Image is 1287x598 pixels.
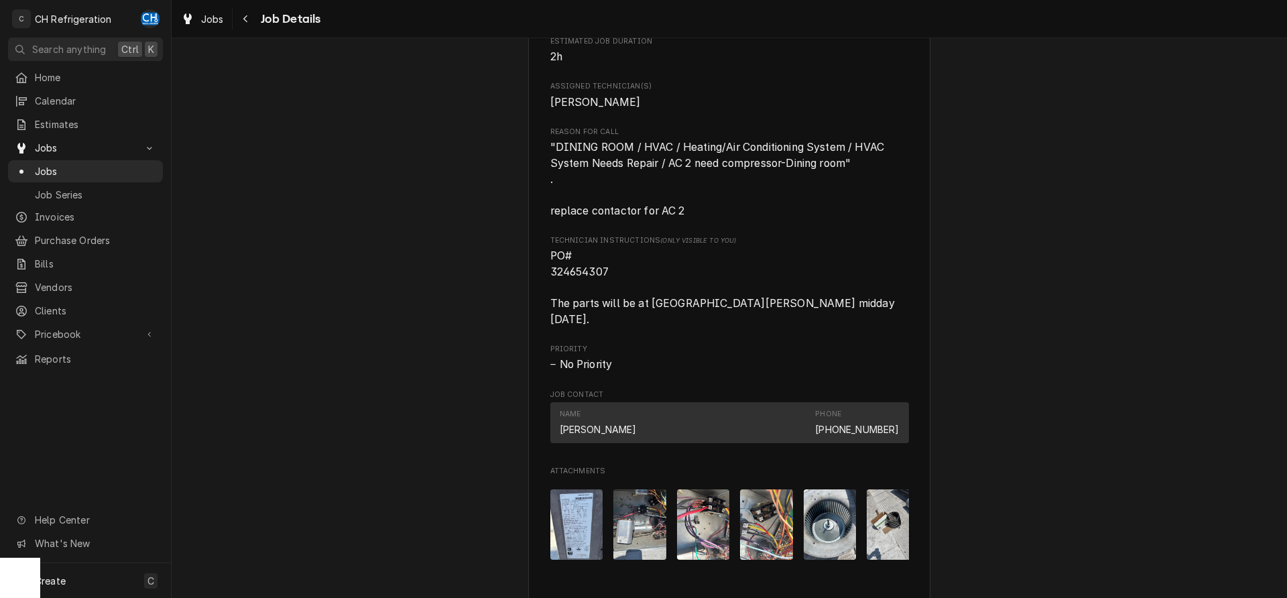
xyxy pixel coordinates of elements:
a: Job Series [8,184,163,206]
div: [object Object] [550,235,909,328]
span: Assigned Technician(s) [550,95,909,111]
span: Estimates [35,117,156,131]
img: uisTmIJQQMiduLcMWRVw [740,489,793,560]
button: Navigate back [235,8,257,29]
span: Job Contact [550,390,909,400]
button: Search anythingCtrlK [8,38,163,61]
span: Home [35,70,156,84]
span: Jobs [35,164,156,178]
div: Attachments [550,466,909,571]
span: PO# 324654307 The parts will be at [GEOGRAPHIC_DATA][PERSON_NAME] midday [DATE]. [550,249,898,326]
span: [object Object] [550,248,909,327]
div: C [12,9,31,28]
a: Calendar [8,90,163,112]
span: Clients [35,304,156,318]
span: Ctrl [121,42,139,56]
span: 2h [550,50,562,63]
img: ztQagyzySa2XHIUEuDB7 [867,489,920,560]
div: Phone [815,409,841,420]
a: Estimates [8,113,163,135]
a: Clients [8,300,163,322]
a: Jobs [176,8,229,30]
a: Home [8,66,163,88]
span: K [148,42,154,56]
span: Assigned Technician(s) [550,81,909,92]
div: Assigned Technician(s) [550,81,909,110]
a: Invoices [8,206,163,228]
img: CSB1Mpz6RRqdcNUfYP1i [677,489,730,560]
span: Estimated Job Duration [550,36,909,47]
span: Jobs [201,12,224,26]
span: Vendors [35,280,156,294]
div: No Priority [550,357,909,373]
a: Purchase Orders [8,229,163,251]
span: Reason For Call [550,139,909,219]
img: M1kKHs1oRO6XLVpu5C3r [550,489,603,560]
span: Search anything [32,42,106,56]
span: What's New [35,536,155,550]
span: Estimated Job Duration [550,49,909,65]
span: Priority [550,357,909,373]
div: Job Contact [550,390,909,450]
span: Help Center [35,513,155,527]
a: Go to Help Center [8,509,163,531]
div: Chris Hiraga's Avatar [141,9,160,28]
div: Estimated Job Duration [550,36,909,65]
span: Technician Instructions [550,235,909,246]
span: Purchase Orders [35,233,156,247]
a: Go to What's New [8,532,163,554]
span: Attachments [550,479,909,571]
div: Phone [815,409,899,436]
a: Jobs [8,160,163,182]
div: Reason For Call [550,127,909,219]
div: Contact [550,402,909,443]
span: Reports [35,352,156,366]
div: Name [560,409,581,420]
span: "DINING ROOM / HVAC / Heating/Air Conditioning System / HVAC System Needs Repair / AC 2 need comp... [550,141,887,217]
span: Job Series [35,188,156,202]
span: C [147,574,154,588]
span: Priority [550,344,909,355]
a: Vendors [8,276,163,298]
a: Bills [8,253,163,275]
span: (Only Visible to You) [660,237,736,244]
span: Job Details [257,10,321,28]
div: Name [560,409,637,436]
span: Pricebook [35,327,136,341]
div: Priority [550,344,909,373]
span: Jobs [35,141,136,155]
a: [PHONE_NUMBER] [815,424,899,435]
span: Reason For Call [550,127,909,137]
span: Invoices [35,210,156,224]
img: hqfVDV7BSZaHelbKFAGi [613,489,666,560]
div: CH [141,9,160,28]
div: [PERSON_NAME] [560,422,637,436]
span: Create [35,575,66,587]
span: [PERSON_NAME] [550,96,641,109]
span: Bills [35,257,156,271]
div: CH Refrigeration [35,12,112,26]
a: Reports [8,348,163,370]
span: Attachments [550,466,909,477]
div: Job Contact List [550,402,909,449]
a: Go to Pricebook [8,323,163,345]
a: Go to Jobs [8,137,163,159]
img: RnMN4pD5TWGmCZcVwsZl [804,489,857,560]
span: Calendar [35,94,156,108]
